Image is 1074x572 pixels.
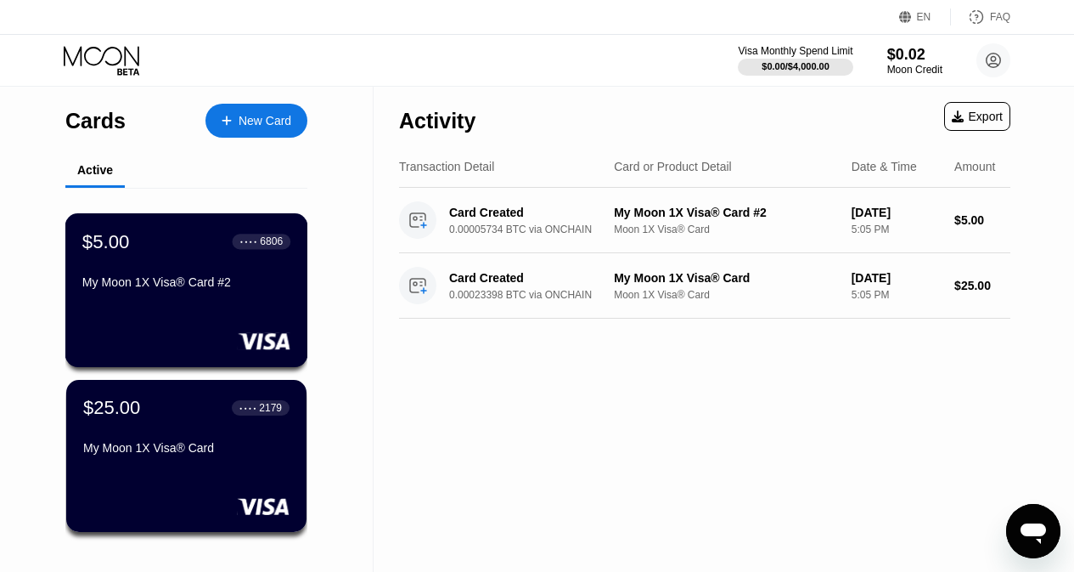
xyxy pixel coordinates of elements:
[77,163,113,177] div: Active
[852,289,941,301] div: 5:05 PM
[917,11,931,23] div: EN
[852,271,941,285] div: [DATE]
[83,397,140,419] div: $25.00
[952,110,1003,123] div: Export
[239,405,256,411] div: ● ● ● ●
[205,104,307,138] div: New Card
[449,289,630,301] div: 0.00023398 BTC via ONCHAIN
[66,214,306,366] div: $5.00● ● ● ●6806My Moon 1X Visa® Card #2
[449,206,618,219] div: Card Created
[259,402,282,414] div: 2179
[614,206,838,219] div: My Moon 1X Visa® Card #2
[260,235,283,247] div: 6806
[399,253,1010,319] div: Card Created0.00023398 BTC via ONCHAINMy Moon 1X Visa® CardMoon 1X Visa® Card[DATE]5:05 PM$25.00
[852,160,917,173] div: Date & Time
[954,213,1010,227] div: $5.00
[944,102,1010,131] div: Export
[66,380,306,532] div: $25.00● ● ● ●2179My Moon 1X Visa® Card
[1006,504,1060,558] iframe: Button to launch messaging window
[65,109,126,133] div: Cards
[82,275,290,289] div: My Moon 1X Visa® Card #2
[990,11,1010,23] div: FAQ
[738,45,852,76] div: Visa Monthly Spend Limit$0.00/$4,000.00
[738,45,852,57] div: Visa Monthly Spend Limit
[954,279,1010,292] div: $25.00
[887,46,942,76] div: $0.02Moon Credit
[614,224,838,235] div: Moon 1X Visa® Card
[399,188,1010,253] div: Card Created0.00005734 BTC via ONCHAINMy Moon 1X Visa® Card #2Moon 1X Visa® Card[DATE]5:05 PM$5.00
[614,289,838,301] div: Moon 1X Visa® Card
[954,160,995,173] div: Amount
[449,271,618,285] div: Card Created
[762,61,829,71] div: $0.00 / $4,000.00
[399,109,475,133] div: Activity
[852,206,941,219] div: [DATE]
[614,160,732,173] div: Card or Product Detail
[887,46,942,64] div: $0.02
[449,224,630,235] div: 0.00005734 BTC via ONCHAIN
[82,230,130,252] div: $5.00
[83,441,290,455] div: My Moon 1X Visa® Card
[399,160,494,173] div: Transaction Detail
[887,64,942,76] div: Moon Credit
[852,224,941,235] div: 5:05 PM
[239,114,291,128] div: New Card
[951,8,1010,25] div: FAQ
[614,271,838,285] div: My Moon 1X Visa® Card
[240,239,257,244] div: ● ● ● ●
[899,8,951,25] div: EN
